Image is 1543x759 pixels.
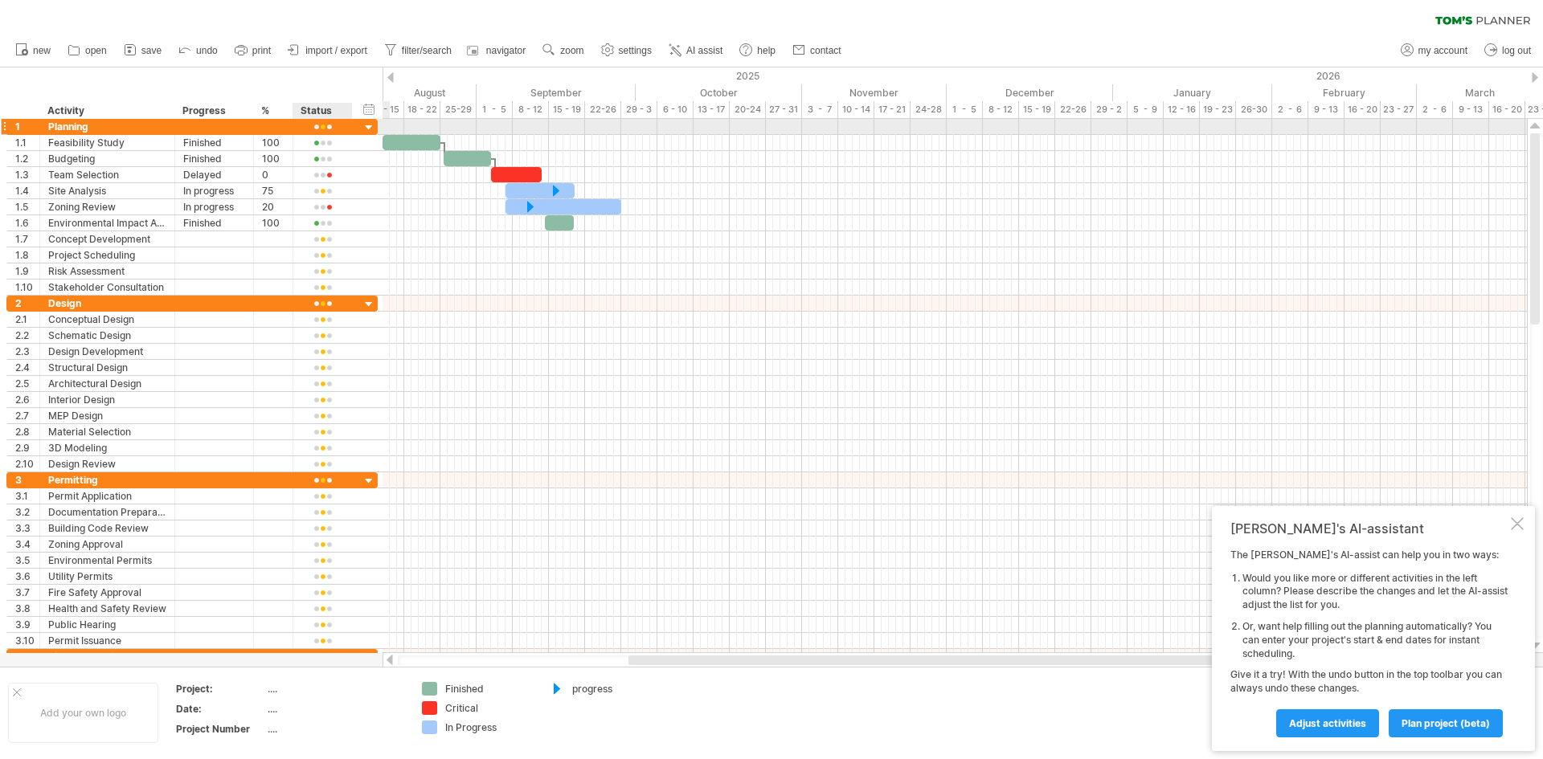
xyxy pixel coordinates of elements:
[48,569,166,584] div: Utility Permits
[15,440,39,455] div: 2.9
[15,231,39,247] div: 1.7
[1272,101,1308,118] div: 2 - 6
[1276,709,1379,737] a: Adjust activities
[262,183,284,198] div: 75
[15,360,39,375] div: 2.4
[802,84,947,101] div: November 2025
[15,456,39,471] div: 2.10
[15,408,39,423] div: 2.7
[686,45,722,56] span: AI assist
[911,101,947,118] div: 24-28
[47,103,166,119] div: Activity
[183,183,245,198] div: In progress
[15,263,39,279] div: 1.9
[15,569,39,584] div: 3.6
[788,40,846,61] a: contact
[15,649,39,664] div: 4
[262,151,284,166] div: 100
[560,45,583,56] span: zoom
[486,45,526,56] span: navigator
[11,40,55,61] a: new
[1453,101,1489,118] div: 9 - 13
[48,585,166,600] div: Fire Safety Approval
[636,84,802,101] div: October 2025
[585,101,621,118] div: 22-26
[48,408,166,423] div: MEP Design
[730,101,766,118] div: 20-24
[1344,101,1381,118] div: 16 - 20
[325,84,477,101] div: August 2025
[1091,101,1128,118] div: 29 - 2
[15,537,39,552] div: 3.4
[268,722,403,736] div: ....
[48,167,166,182] div: Team Selection
[268,682,403,696] div: ....
[183,199,245,214] div: In progress
[1242,620,1508,660] li: Or, want help filling out the planning automatically? You can enter your project's start & end da...
[48,520,166,536] div: Building Code Review
[48,456,166,471] div: Design Review
[33,45,51,56] span: new
[48,231,166,247] div: Concept Development
[1402,717,1490,729] span: plan project (beta)
[15,585,39,600] div: 3.7
[48,649,166,664] div: Site Preparation
[1289,717,1366,729] span: Adjust activities
[465,40,530,61] a: navigator
[1164,101,1200,118] div: 12 - 16
[15,247,39,263] div: 1.8
[802,101,838,118] div: 3 - 7
[15,504,39,520] div: 3.2
[15,151,39,166] div: 1.2
[48,440,166,455] div: 3D Modeling
[15,199,39,214] div: 1.5
[15,520,39,536] div: 3.3
[404,101,440,118] div: 18 - 22
[1417,101,1453,118] div: 2 - 6
[445,701,533,715] div: Critical
[85,45,107,56] span: open
[1489,101,1525,118] div: 16 - 20
[48,617,166,632] div: Public Hearing
[48,215,166,231] div: Environmental Impact Assessment
[445,720,533,734] div: In Progress
[735,40,780,61] a: help
[947,101,983,118] div: 1 - 5
[1236,101,1272,118] div: 26-30
[174,40,223,61] a: undo
[48,280,166,295] div: Stakeholder Consultation
[48,472,166,488] div: Permitting
[15,119,39,134] div: 1
[15,553,39,568] div: 3.5
[183,135,245,150] div: Finished
[15,424,39,439] div: 2.8
[305,45,367,56] span: import / export
[440,101,477,118] div: 25-29
[838,101,874,118] div: 10 - 14
[15,167,39,182] div: 1.3
[15,296,39,311] div: 2
[1128,101,1164,118] div: 5 - 9
[48,328,166,343] div: Schematic Design
[252,45,271,56] span: print
[477,101,513,118] div: 1 - 5
[15,376,39,391] div: 2.5
[1019,101,1055,118] div: 15 - 19
[48,263,166,279] div: Risk Assessment
[261,103,284,119] div: %
[1230,549,1508,737] div: The [PERSON_NAME]'s AI-assist can help you in two ways: Give it a try! With the undo button in th...
[48,424,166,439] div: Material Selection
[1200,101,1236,118] div: 19 - 23
[15,344,39,359] div: 2.3
[48,504,166,520] div: Documentation Preparation
[48,183,166,198] div: Site Analysis
[48,633,166,648] div: Permit Issuance
[619,45,652,56] span: settings
[231,40,276,61] a: print
[48,119,166,134] div: Planning
[8,683,158,743] div: Add your own logo
[15,280,39,295] div: 1.10
[947,84,1113,101] div: December 2025
[15,183,39,198] div: 1.4
[183,167,245,182] div: Delayed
